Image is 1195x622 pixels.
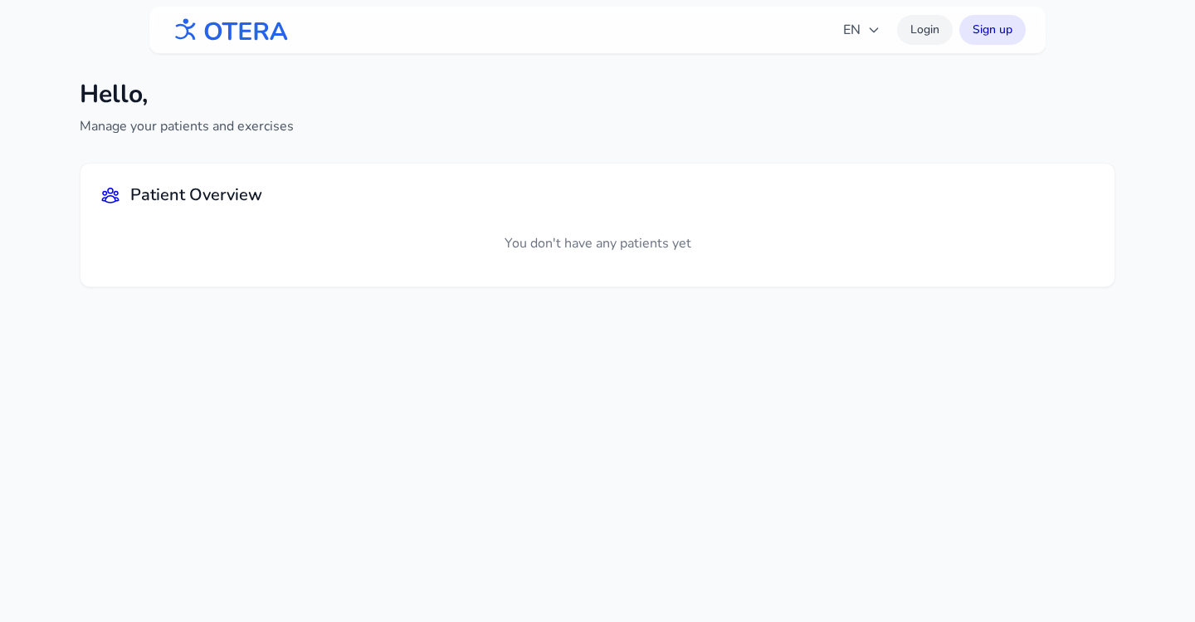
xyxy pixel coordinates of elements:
[169,12,289,49] img: OTERA logo
[130,184,262,207] h2: Patient Overview
[80,80,294,110] h1: Hello,
[959,15,1026,45] a: Sign up
[843,20,880,40] span: EN
[80,116,294,136] p: Manage your patients and exercises
[897,15,953,45] a: Login
[100,220,1095,267] p: You don't have any patients yet
[833,13,890,47] button: EN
